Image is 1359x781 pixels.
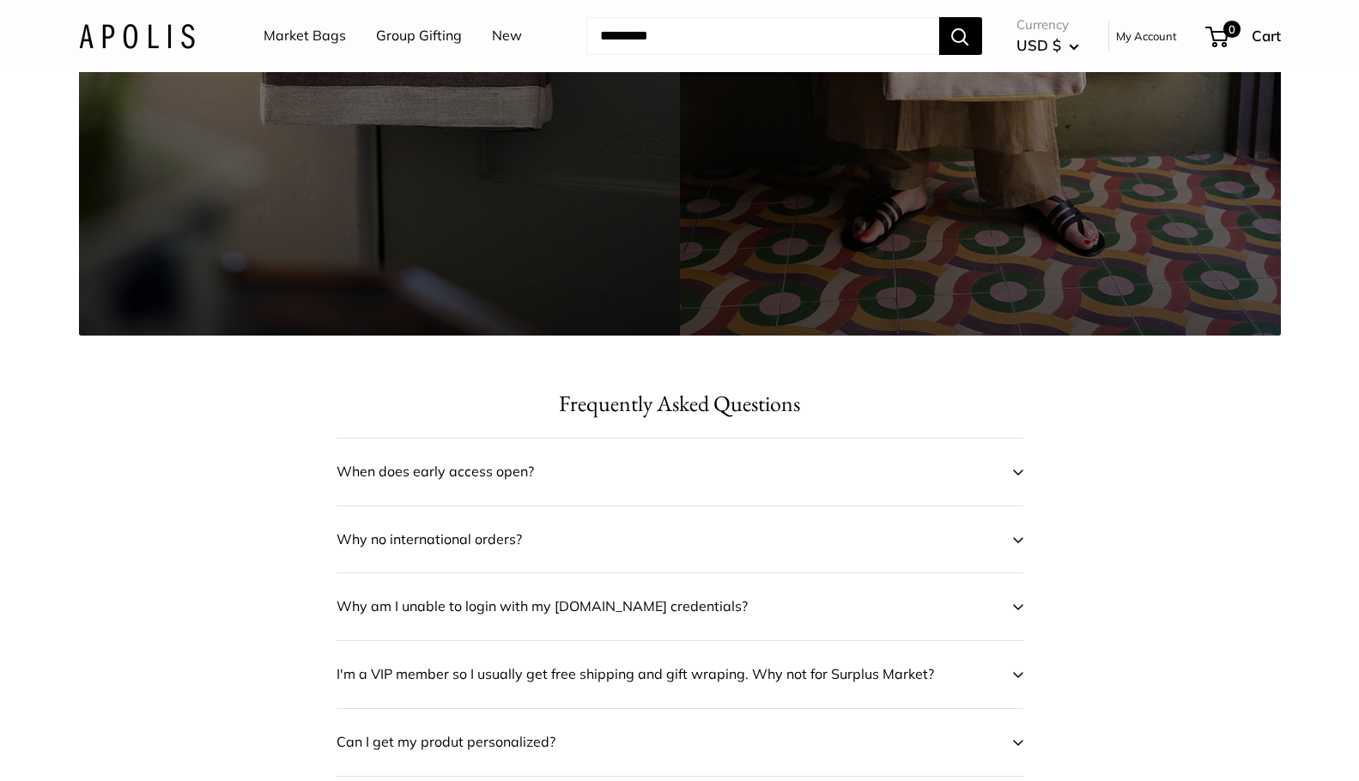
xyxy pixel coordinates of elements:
button: Why am I unable to login with my [DOMAIN_NAME] credentials? [337,573,1023,640]
input: Search... [586,17,939,55]
a: My Account [1116,26,1177,46]
button: When does early access open? [337,439,1023,506]
button: Can I get my produt personalized? [337,709,1023,776]
img: Apolis [79,23,195,48]
button: USD $ [1016,32,1079,59]
button: I'm a VIP member so I usually get free shipping and gift wraping. Why not for Surplus Market? [337,641,1023,708]
span: Why am I unable to login with my [DOMAIN_NAME] credentials? [337,594,999,620]
span: USD $ [1016,36,1061,54]
button: Search [939,17,982,55]
span: Why no international orders? [337,527,999,553]
a: Market Bags [264,23,346,49]
span: Cart [1252,27,1281,45]
span: I'm a VIP member so I usually get free shipping and gift wraping. Why not for Surplus Market? [337,662,999,687]
h2: Frequently Asked Questions [79,387,1281,421]
span: Currency [1016,13,1079,37]
button: Why no international orders? [337,506,1023,573]
span: When does early access open? [337,459,999,485]
span: 0 [1222,21,1240,38]
a: 0 Cart [1207,22,1281,50]
a: New [492,23,522,49]
span: Can I get my produt personalized? [337,730,999,755]
a: Group Gifting [376,23,462,49]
